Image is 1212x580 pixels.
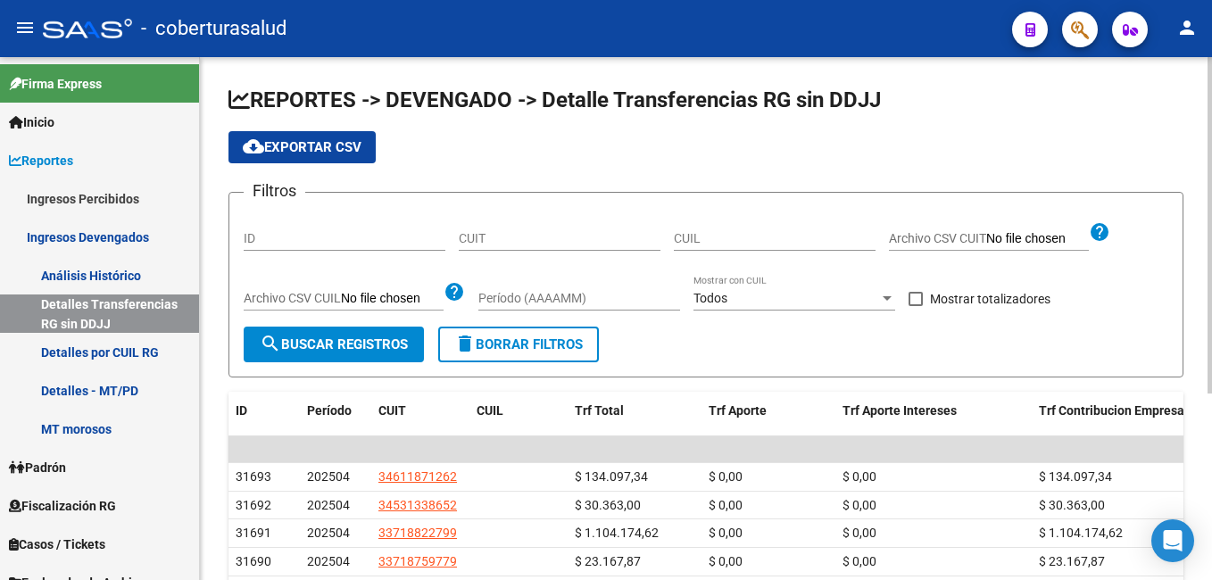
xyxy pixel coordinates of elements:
span: Reportes [9,151,73,170]
span: Borrar Filtros [454,336,583,352]
span: 34531338652 [378,498,457,512]
span: Archivo CSV CUIT [889,231,986,245]
span: REPORTES -> DEVENGADO -> Detalle Transferencias RG sin DDJJ [228,87,881,112]
span: 34611871262 [378,469,457,484]
span: Período [307,403,352,418]
mat-icon: person [1176,17,1198,38]
span: 202504 [307,526,350,540]
span: Mostrar totalizadores [930,288,1050,310]
span: Exportar CSV [243,139,361,155]
span: ID [236,403,247,418]
span: Padrón [9,458,66,477]
datatable-header-cell: Período [300,392,371,430]
input: Archivo CSV CUIT [986,231,1089,247]
span: 202504 [307,469,350,484]
span: Buscar Registros [260,336,408,352]
span: Casos / Tickets [9,534,105,554]
button: Buscar Registros [244,327,424,362]
span: Trf Aporte [709,403,767,418]
span: $ 134.097,34 [575,469,648,484]
span: Firma Express [9,74,102,94]
span: 202504 [307,554,350,568]
span: Trf Total [575,403,624,418]
span: 31692 [236,498,271,512]
input: Archivo CSV CUIL [341,291,444,307]
mat-icon: delete [454,333,476,354]
mat-icon: menu [14,17,36,38]
span: 202504 [307,498,350,512]
span: $ 134.097,34 [1039,469,1112,484]
span: Todos [693,291,727,305]
mat-icon: search [260,333,281,354]
datatable-header-cell: ID [228,392,300,430]
span: 31690 [236,554,271,568]
span: 33718759779 [378,554,457,568]
datatable-header-cell: Trf Aporte Intereses [835,392,1032,430]
span: $ 0,00 [709,554,743,568]
span: $ 0,00 [843,498,876,512]
span: $ 0,00 [709,498,743,512]
button: Exportar CSV [228,131,376,163]
button: Borrar Filtros [438,327,599,362]
span: $ 0,00 [843,469,876,484]
span: $ 0,00 [843,554,876,568]
mat-icon: help [444,281,465,302]
h3: Filtros [244,178,305,203]
div: Open Intercom Messenger [1151,519,1194,562]
span: $ 0,00 [843,526,876,540]
span: $ 30.363,00 [575,498,641,512]
span: - coberturasalud [141,9,286,48]
span: $ 1.104.174,62 [1039,526,1123,540]
datatable-header-cell: Trf Total [568,392,701,430]
mat-icon: cloud_download [243,136,264,157]
span: Fiscalización RG [9,496,116,516]
datatable-header-cell: CUIT [371,392,469,430]
span: $ 23.167,87 [1039,554,1105,568]
span: Trf Aporte Intereses [843,403,957,418]
span: CUIT [378,403,406,418]
span: $ 30.363,00 [1039,498,1105,512]
span: Trf Contribucion Empresa [1039,403,1184,418]
span: 33718822799 [378,526,457,540]
mat-icon: help [1089,221,1110,243]
span: $ 0,00 [709,526,743,540]
span: $ 0,00 [709,469,743,484]
span: Archivo CSV CUIL [244,291,341,305]
span: Inicio [9,112,54,132]
span: 31693 [236,469,271,484]
span: 31691 [236,526,271,540]
span: $ 1.104.174,62 [575,526,659,540]
span: CUIL [477,403,503,418]
datatable-header-cell: CUIL [469,392,568,430]
span: $ 23.167,87 [575,554,641,568]
datatable-header-cell: Trf Aporte [701,392,835,430]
